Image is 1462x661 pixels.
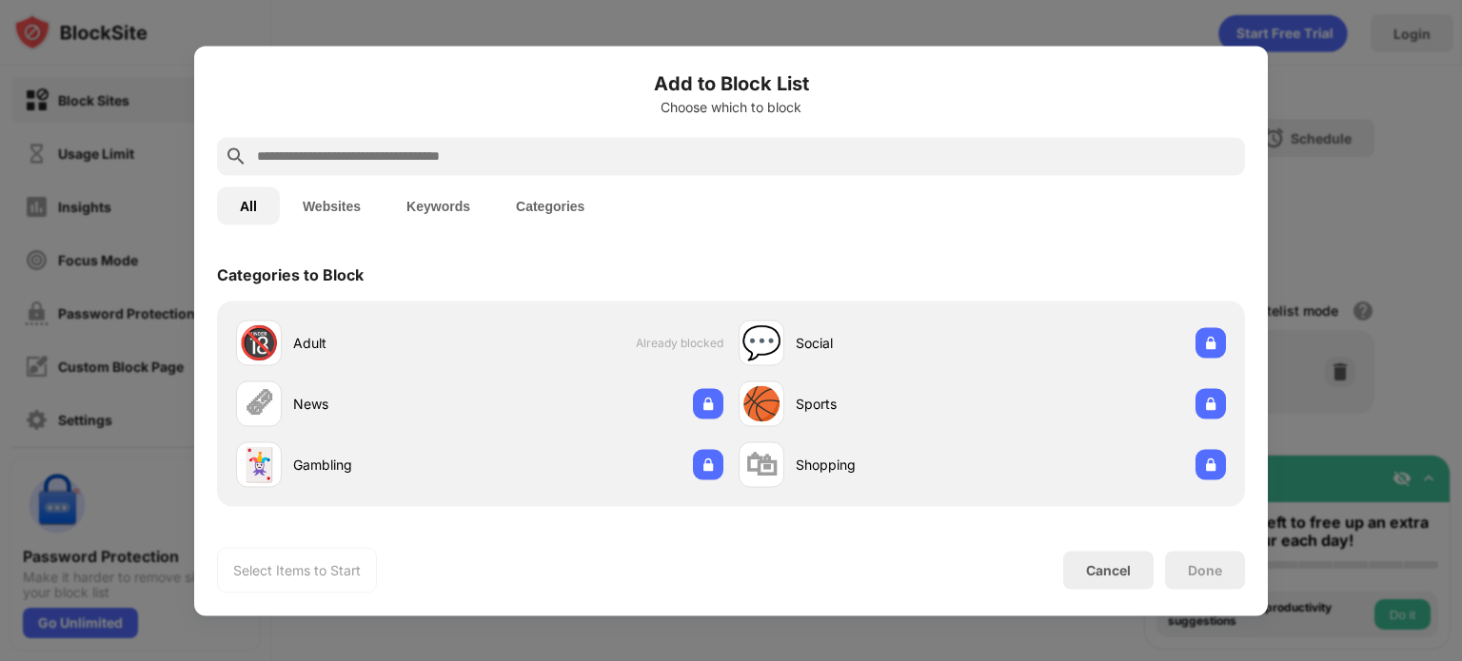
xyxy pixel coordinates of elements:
button: All [217,186,280,224]
div: 💬 [741,323,781,362]
div: Cancel [1086,562,1131,578]
div: Sports [796,394,982,414]
button: Websites [280,186,384,224]
div: 🃏 [239,445,279,484]
button: Keywords [384,186,493,224]
div: 🛍 [745,445,778,484]
span: Already blocked [636,336,723,350]
div: Gambling [293,455,480,475]
h6: Add to Block List [217,68,1245,97]
div: Social [796,333,982,353]
button: Categories [493,186,607,224]
div: News [293,394,480,414]
img: search.svg [225,145,247,167]
div: Shopping [796,455,982,475]
div: 🏀 [741,384,781,423]
div: Adult [293,333,480,353]
div: 🔞 [239,323,279,362]
div: Select Items to Start [233,560,361,579]
div: Categories to Block [217,264,364,283]
div: Done [1188,562,1222,577]
div: 🗞 [243,384,275,423]
div: Choose which to block [217,99,1245,114]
